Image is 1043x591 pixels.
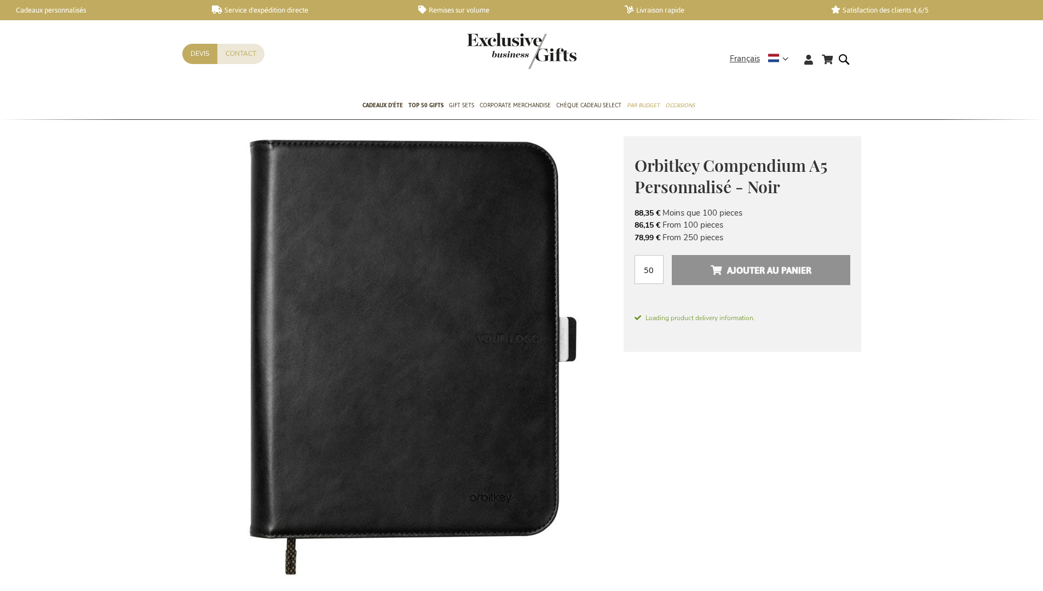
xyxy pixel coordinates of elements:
a: Satisfaction des clients 4,6/5 [831,5,1020,15]
img: Exclusive Business gifts logo [467,33,577,69]
input: Qté [635,255,664,284]
span: Corporate Merchandise [480,100,551,111]
a: Cadeaux D'Éte [362,92,403,120]
a: TOP 50 Gifts [408,92,443,120]
a: Corporate Merchandise [480,92,551,120]
a: Occasions [665,92,695,120]
a: Service d'expédition directe [212,5,401,15]
span: Loading product delivery information. [635,313,850,323]
span: Chèque Cadeau Select [556,100,621,111]
a: Devis [182,44,217,64]
img: Personalised Orbitkey Compendium A5 - Black [182,136,624,577]
span: Gift Sets [449,100,474,111]
li: From 100 pieces [635,219,850,231]
li: Moins que 100 pieces [635,207,850,219]
a: Gift Sets [449,92,474,120]
span: 78,99 € [635,233,660,243]
a: store logo [467,33,522,69]
span: Français [730,53,760,65]
a: Contact [217,44,264,64]
a: Remises sur volume [418,5,607,15]
span: Cadeaux D'Éte [362,100,403,111]
li: From 250 pieces [635,231,850,244]
a: Livraison rapide [625,5,814,15]
span: TOP 50 Gifts [408,100,443,111]
span: Occasions [665,100,695,111]
span: 88,35 € [635,208,660,218]
a: Cadeaux personnalisés [5,5,194,15]
span: Par budget [627,100,660,111]
a: Par budget [627,92,660,120]
span: Orbitkey Compendium A5 Personnalisé - Noir [635,154,827,198]
a: Chèque Cadeau Select [556,92,621,120]
span: 86,15 € [635,220,660,230]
